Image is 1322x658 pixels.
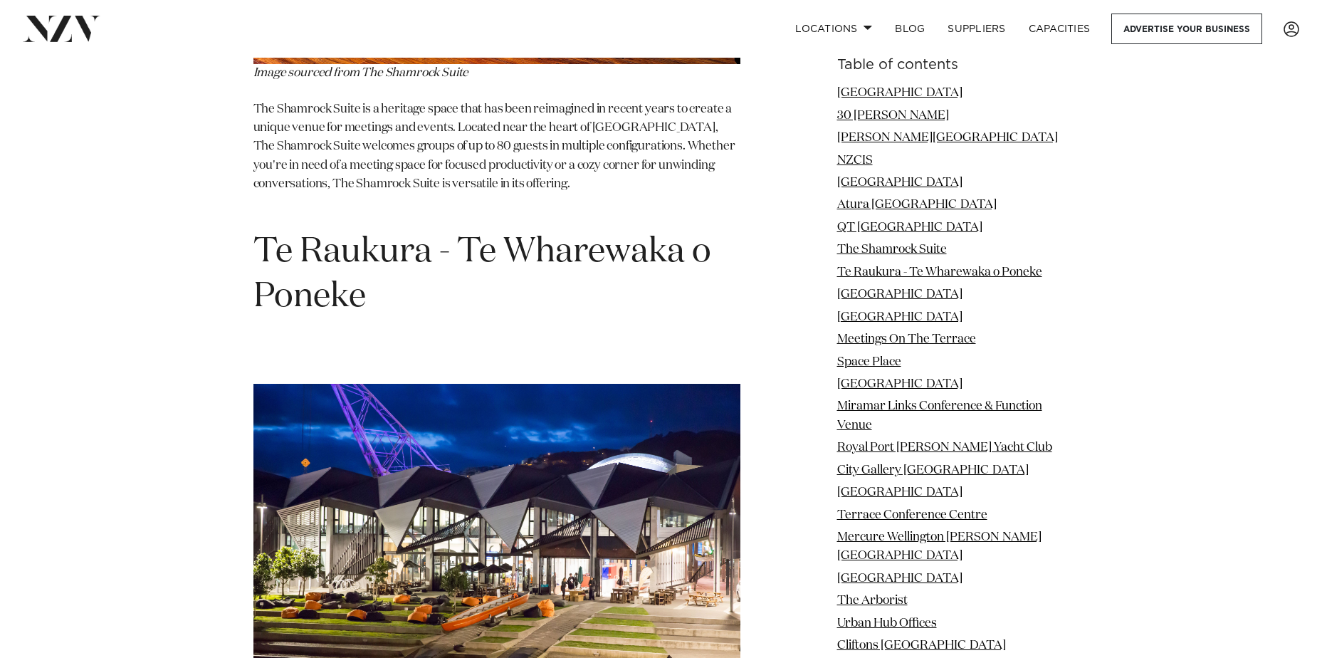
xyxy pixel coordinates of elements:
a: Mercure Wellington [PERSON_NAME][GEOGRAPHIC_DATA] [837,531,1042,562]
a: [GEOGRAPHIC_DATA] [837,177,962,189]
a: Capacities [1017,14,1102,44]
a: [GEOGRAPHIC_DATA] [837,486,962,498]
a: [GEOGRAPHIC_DATA] [837,378,962,390]
a: City Gallery [GEOGRAPHIC_DATA] [837,464,1029,476]
a: [PERSON_NAME][GEOGRAPHIC_DATA] [837,132,1058,144]
a: SUPPLIERS [936,14,1017,44]
a: Cliftons [GEOGRAPHIC_DATA] [837,639,1006,652]
a: QT [GEOGRAPHIC_DATA] [837,221,982,234]
a: Miramar Links Conference & Function Venue [837,400,1042,431]
a: Terrace Conference Centre [837,508,987,521]
a: [GEOGRAPHIC_DATA] [837,573,962,585]
a: NZCIS [837,154,873,166]
p: The Shamrock Suite is a heritage space that has been reimagined in recent years to create a uniqu... [253,100,740,213]
a: Atura [GEOGRAPHIC_DATA] [837,199,997,211]
h1: Te Raukura - Te Wharewaka o Poneke [253,230,740,320]
a: [GEOGRAPHIC_DATA] [837,310,962,323]
a: 30 [PERSON_NAME] [837,109,949,121]
a: The Arborist [837,595,908,607]
h6: Table of contents [837,58,1069,73]
img: nzv-logo.png [23,16,100,41]
a: Meetings On The Terrace [837,333,976,345]
a: Urban Hub Offices [837,617,937,630]
a: Royal Port [PERSON_NAME] Yacht Club [837,442,1052,454]
a: Locations [784,14,883,44]
a: Advertise your business [1111,14,1262,44]
a: BLOG [883,14,936,44]
a: The Shamrock Suite [837,244,947,256]
a: [GEOGRAPHIC_DATA] [837,87,962,99]
a: Space Place [837,355,901,367]
a: [GEOGRAPHIC_DATA] [837,288,962,301]
a: Te Raukura - Te Wharewaka o Poneke [837,266,1042,278]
